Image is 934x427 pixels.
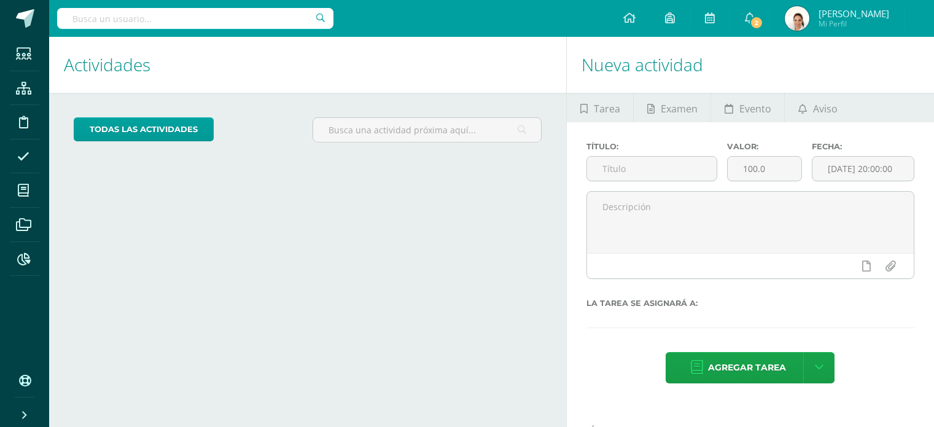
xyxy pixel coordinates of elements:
label: Fecha: [812,142,914,151]
input: Puntos máximos [728,157,801,181]
h1: Nueva actividad [582,37,919,93]
a: todas las Actividades [74,117,214,141]
input: Título [587,157,717,181]
label: La tarea se asignará a: [586,299,914,308]
input: Fecha de entrega [812,157,914,181]
span: Agregar tarea [708,353,786,383]
a: Tarea [567,93,633,122]
span: Examen [661,94,698,123]
input: Busca un usuario... [57,8,333,29]
span: Aviso [813,94,838,123]
a: Evento [711,93,784,122]
label: Título: [586,142,717,151]
span: Mi Perfil [819,18,889,29]
label: Valor: [727,142,802,151]
input: Busca una actividad próxima aquí... [313,118,541,142]
a: Aviso [785,93,850,122]
a: Examen [634,93,710,122]
span: Tarea [594,94,620,123]
img: 5eb53e217b686ee6b2ea6dc31a66d172.png [785,6,809,31]
span: Evento [739,94,771,123]
span: [PERSON_NAME] [819,7,889,20]
h1: Actividades [64,37,551,93]
span: 2 [750,16,763,29]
